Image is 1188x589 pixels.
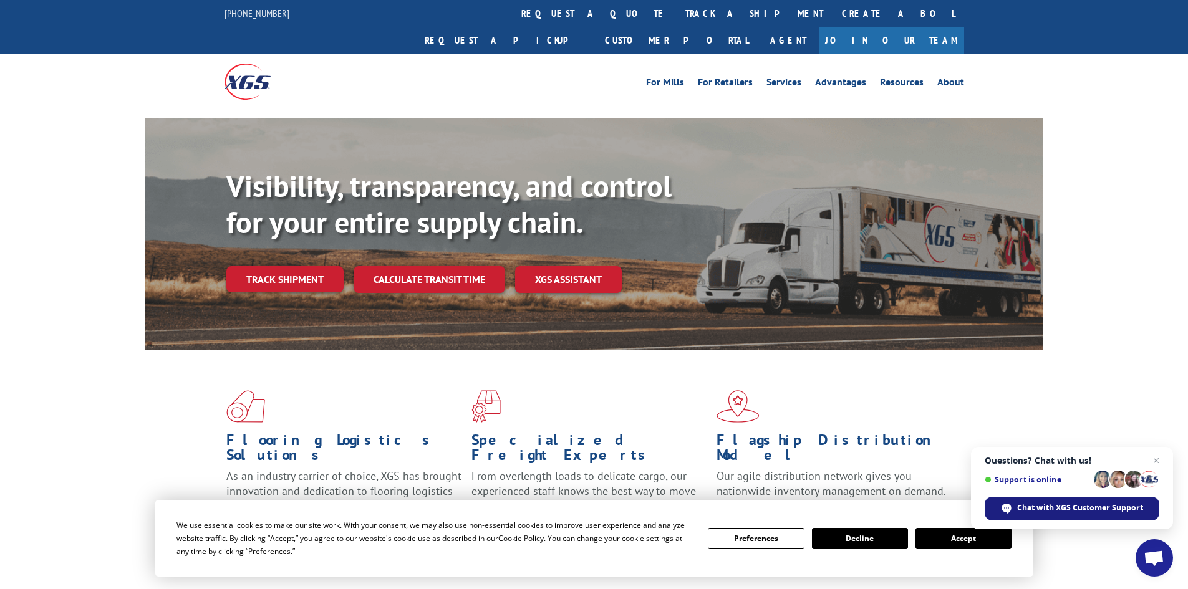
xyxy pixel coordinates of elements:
a: Services [766,77,801,91]
a: For Retailers [698,77,753,91]
a: Agent [758,27,819,54]
a: For Mills [646,77,684,91]
div: Cookie Consent Prompt [155,500,1033,577]
button: Decline [812,528,908,549]
a: Advantages [815,77,866,91]
h1: Flagship Distribution Model [717,433,952,469]
a: Track shipment [226,266,344,292]
span: As an industry carrier of choice, XGS has brought innovation and dedication to flooring logistics... [226,469,461,513]
h1: Specialized Freight Experts [471,433,707,469]
a: Join Our Team [819,27,964,54]
span: Questions? Chat with us! [985,456,1159,466]
a: Resources [880,77,924,91]
a: Request a pickup [415,27,596,54]
div: Chat with XGS Customer Support [985,497,1159,520]
img: xgs-icon-flagship-distribution-model-red [717,390,760,423]
img: xgs-icon-total-supply-chain-intelligence-red [226,390,265,423]
div: We use essential cookies to make our site work. With your consent, we may also use non-essential ... [176,519,693,558]
img: xgs-icon-focused-on-flooring-red [471,390,501,423]
a: About [937,77,964,91]
span: Preferences [248,546,291,557]
div: Open chat [1136,539,1173,577]
span: Chat with XGS Customer Support [1017,502,1143,514]
a: [PHONE_NUMBER] [225,7,289,19]
span: Cookie Policy [498,533,544,544]
button: Accept [915,528,1012,549]
p: From overlength loads to delicate cargo, our experienced staff knows the best way to move your fr... [471,469,707,524]
a: Calculate transit time [354,266,505,293]
span: Support is online [985,475,1089,484]
button: Preferences [708,528,804,549]
span: Our agile distribution network gives you nationwide inventory management on demand. [717,469,946,498]
b: Visibility, transparency, and control for your entire supply chain. [226,166,672,241]
a: XGS ASSISTANT [515,266,622,293]
span: Close chat [1149,453,1164,468]
h1: Flooring Logistics Solutions [226,433,462,469]
a: Customer Portal [596,27,758,54]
